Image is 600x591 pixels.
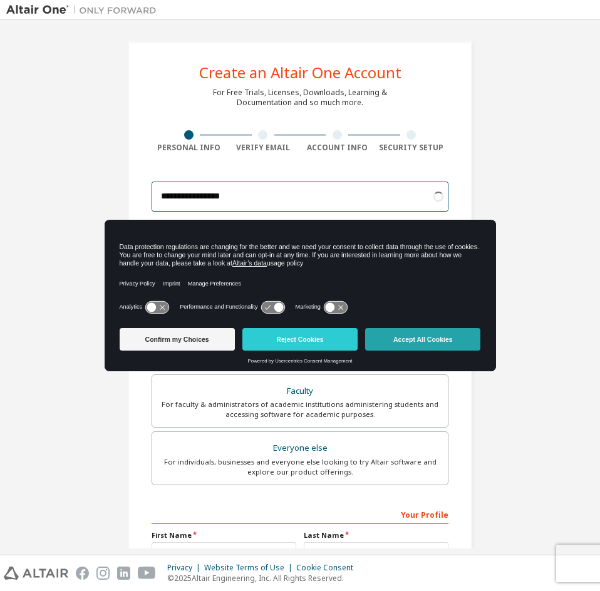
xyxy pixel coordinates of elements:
div: Security Setup [375,143,449,153]
img: youtube.svg [138,567,156,580]
p: © 2025 Altair Engineering, Inc. All Rights Reserved. [167,573,361,583]
label: Last Name [304,530,448,540]
div: Account Info [300,143,375,153]
div: Everyone else [160,439,440,457]
div: For faculty & administrators of academic institutions administering students and accessing softwa... [160,399,440,419]
div: Personal Info [152,143,226,153]
img: instagram.svg [96,567,110,580]
img: facebook.svg [76,567,89,580]
div: For individuals, businesses and everyone else looking to try Altair software and explore our prod... [160,457,440,477]
div: Cookie Consent [296,563,361,573]
div: Website Terms of Use [204,563,296,573]
div: Your Profile [152,504,448,524]
div: Create an Altair One Account [199,65,401,80]
img: Altair One [6,4,163,16]
div: Privacy [167,563,204,573]
label: First Name [152,530,296,540]
div: For Free Trials, Licenses, Downloads, Learning & Documentation and so much more. [213,88,387,108]
div: Faculty [160,383,440,400]
img: linkedin.svg [117,567,130,580]
img: altair_logo.svg [4,567,68,580]
div: Verify Email [226,143,301,153]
